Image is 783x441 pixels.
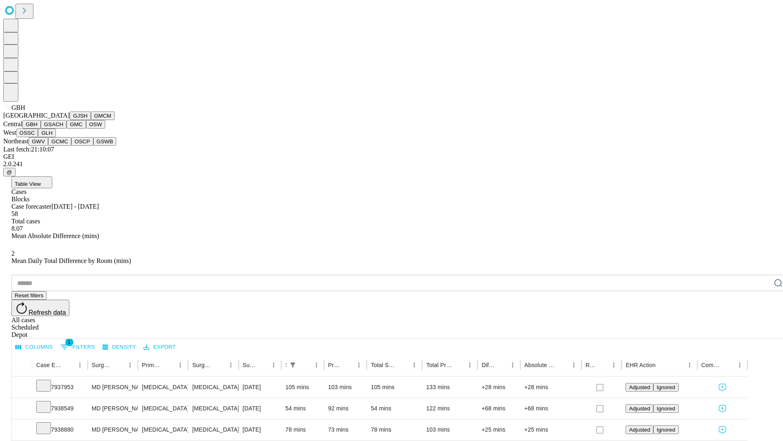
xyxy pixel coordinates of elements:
div: Surgery Date [243,362,256,368]
div: 103 mins [328,377,363,398]
button: Export [142,341,178,354]
span: Adjusted [629,427,650,433]
button: Adjusted [626,383,653,392]
button: Sort [557,359,568,371]
button: OSW [86,120,106,129]
button: Sort [453,359,464,371]
button: OSSC [16,129,38,137]
div: MD [PERSON_NAME] [PERSON_NAME] Md [92,377,134,398]
div: [MEDICAL_DATA] [192,377,234,398]
button: Sort [299,359,311,371]
div: Case Epic Id [36,362,62,368]
div: [DATE] [243,419,277,440]
button: Menu [268,359,279,371]
span: Mean Absolute Difference (mins) [11,232,99,239]
span: @ [7,169,12,175]
div: GEI [3,153,780,160]
span: 2 [11,250,15,257]
button: Table View [11,176,52,188]
div: 105 mins [285,377,320,398]
button: GJSH [70,111,91,120]
div: 92 mins [328,398,363,419]
span: Case forecaster [11,203,51,210]
span: Mean Daily Total Difference by Room (mins) [11,257,131,264]
button: Refresh data [11,300,69,316]
div: EHR Action [626,362,655,368]
div: Absolute Difference [524,362,556,368]
div: +25 mins [524,419,577,440]
button: GCMC [48,137,71,146]
button: GSWB [93,137,117,146]
div: 78 mins [285,419,320,440]
div: 1 active filter [287,359,299,371]
div: 7938549 [36,398,84,419]
button: Density [100,341,138,354]
button: Ignored [653,383,678,392]
button: GMC [66,120,86,129]
button: Menu [409,359,420,371]
button: Sort [163,359,175,371]
div: Total Predicted Duration [426,362,452,368]
div: [MEDICAL_DATA] INITIAL < 3 CM INCARCERATED/STRANGULATED [192,398,234,419]
button: Sort [657,359,668,371]
div: +68 mins [524,398,577,419]
button: GWV [29,137,48,146]
button: Menu [608,359,619,371]
div: 7938880 [36,419,84,440]
div: MD [PERSON_NAME] [PERSON_NAME] Md [92,398,134,419]
button: OSCP [71,137,93,146]
span: Adjusted [629,384,650,390]
div: 105 mins [371,377,418,398]
button: Menu [311,359,322,371]
div: [MEDICAL_DATA] [142,419,184,440]
span: Ignored [657,405,675,412]
div: 54 mins [371,398,418,419]
button: GLH [38,129,55,137]
button: Sort [257,359,268,371]
button: Adjusted [626,404,653,413]
div: Primary Service [142,362,162,368]
button: Menu [464,359,476,371]
button: Sort [495,359,507,371]
span: Table View [15,181,41,187]
button: GMCM [91,111,115,120]
div: 122 mins [426,398,473,419]
button: Reset filters [11,291,46,300]
div: 7937953 [36,377,84,398]
span: [GEOGRAPHIC_DATA] [3,112,70,119]
button: Select columns [13,341,55,354]
button: Sort [342,359,353,371]
div: [MEDICAL_DATA] [142,377,184,398]
button: Menu [74,359,86,371]
span: Refresh data [29,309,66,316]
button: Sort [397,359,409,371]
button: Menu [353,359,365,371]
button: Menu [734,359,745,371]
div: Predicted In Room Duration [328,362,341,368]
span: West [3,129,16,136]
button: Sort [214,359,225,371]
div: Resolved in EHR [586,362,596,368]
button: @ [3,168,15,176]
span: Central [3,120,22,127]
button: Ignored [653,425,678,434]
div: 103 mins [426,419,473,440]
span: Last fetch: 21:10:07 [3,146,54,153]
div: 54 mins [285,398,320,419]
button: Menu [507,359,518,371]
button: Menu [568,359,580,371]
span: GBH [11,104,25,111]
button: Adjusted [626,425,653,434]
button: Menu [124,359,136,371]
span: Total cases [11,218,40,225]
button: Sort [597,359,608,371]
div: [MEDICAL_DATA] [192,419,234,440]
div: +68 mins [482,398,516,419]
button: Menu [175,359,186,371]
span: 1 [65,338,73,346]
button: GSACH [41,120,66,129]
div: +28 mins [482,377,516,398]
div: Surgery Name [192,362,212,368]
button: Sort [723,359,734,371]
